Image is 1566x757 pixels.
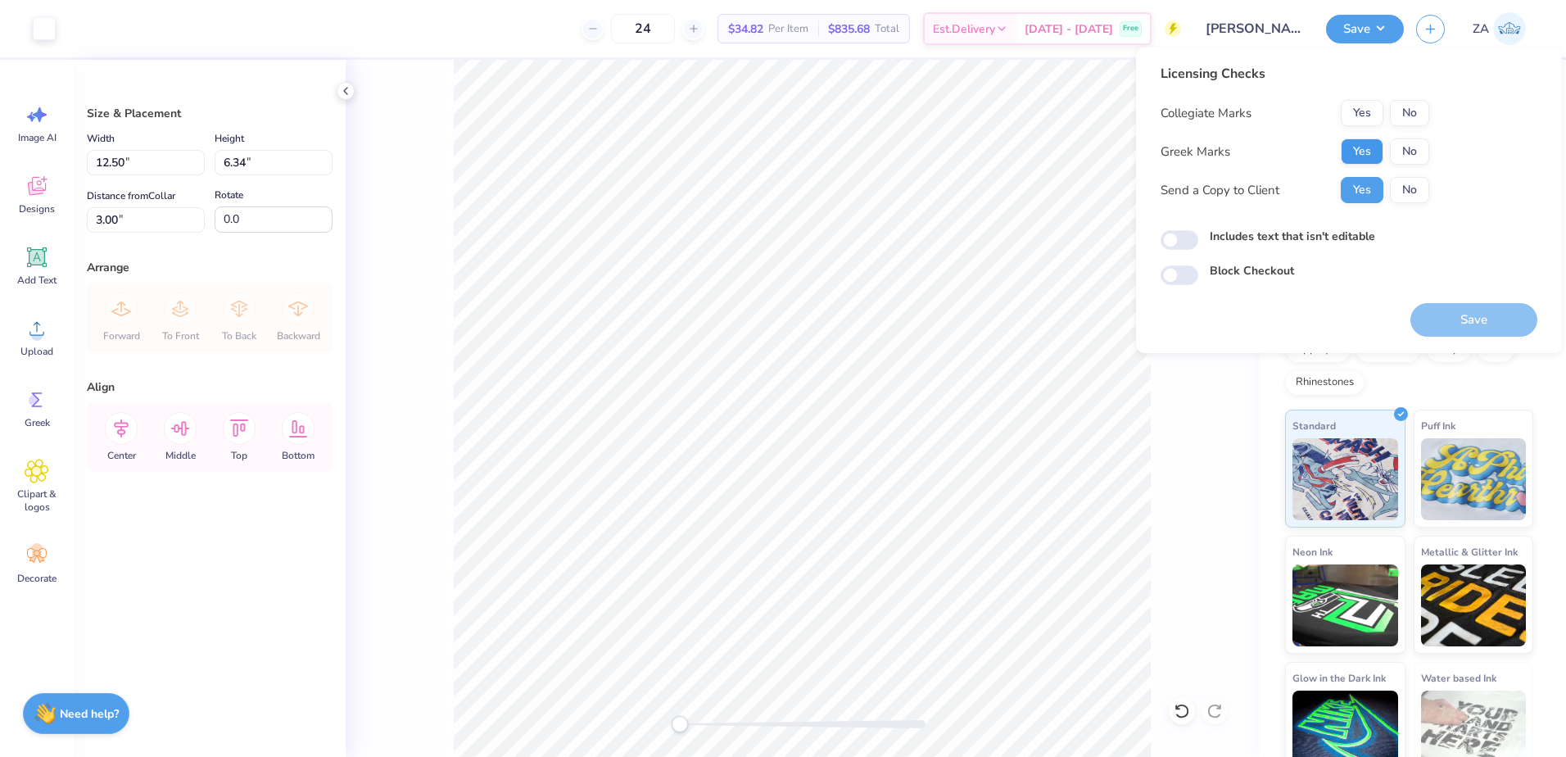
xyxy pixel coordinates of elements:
span: $34.82 [728,20,763,38]
span: Total [875,20,899,38]
span: Water based Ink [1421,669,1496,687]
span: Metallic & Glitter Ink [1421,543,1518,560]
span: [DATE] - [DATE] [1025,20,1113,38]
span: Upload [20,345,53,358]
span: Free [1123,23,1138,34]
span: Neon Ink [1292,543,1333,560]
label: Block Checkout [1210,262,1294,279]
img: Neon Ink [1292,564,1398,646]
input: Untitled Design [1193,12,1314,45]
span: Per Item [768,20,808,38]
label: Distance from Collar [87,186,175,206]
button: No [1390,177,1429,203]
button: No [1390,100,1429,126]
strong: Need help? [60,706,119,722]
span: Standard [1292,417,1336,434]
span: ZA [1473,20,1489,39]
div: Collegiate Marks [1161,104,1251,123]
img: Zuriel Alaba [1493,12,1526,45]
img: Puff Ink [1421,438,1527,520]
span: Puff Ink [1421,417,1455,434]
span: Add Text [17,274,57,287]
span: Glow in the Dark Ink [1292,669,1386,687]
div: Send a Copy to Client [1161,181,1279,200]
div: Greek Marks [1161,143,1230,161]
span: Est. Delivery [933,20,995,38]
div: Rhinestones [1285,370,1365,395]
div: Accessibility label [672,716,688,732]
div: Licensing Checks [1161,64,1429,84]
label: Height [215,129,244,148]
span: $835.68 [828,20,870,38]
label: Rotate [215,185,243,205]
span: Designs [19,202,55,215]
span: Clipart & logos [10,487,64,514]
span: Decorate [17,572,57,585]
button: Yes [1341,138,1383,165]
button: Save [1326,15,1404,43]
label: Includes text that isn't editable [1210,228,1375,245]
span: Bottom [282,449,315,462]
div: Align [87,378,333,396]
div: Arrange [87,259,333,276]
label: Width [87,129,115,148]
button: Yes [1341,100,1383,126]
span: Image AI [18,131,57,144]
span: Greek [25,416,50,429]
span: Top [231,449,247,462]
span: Center [107,449,136,462]
button: No [1390,138,1429,165]
span: Middle [165,449,196,462]
input: – – [611,14,675,43]
a: ZA [1465,12,1533,45]
img: Standard [1292,438,1398,520]
button: Yes [1341,177,1383,203]
div: Size & Placement [87,105,333,122]
img: Metallic & Glitter Ink [1421,564,1527,646]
